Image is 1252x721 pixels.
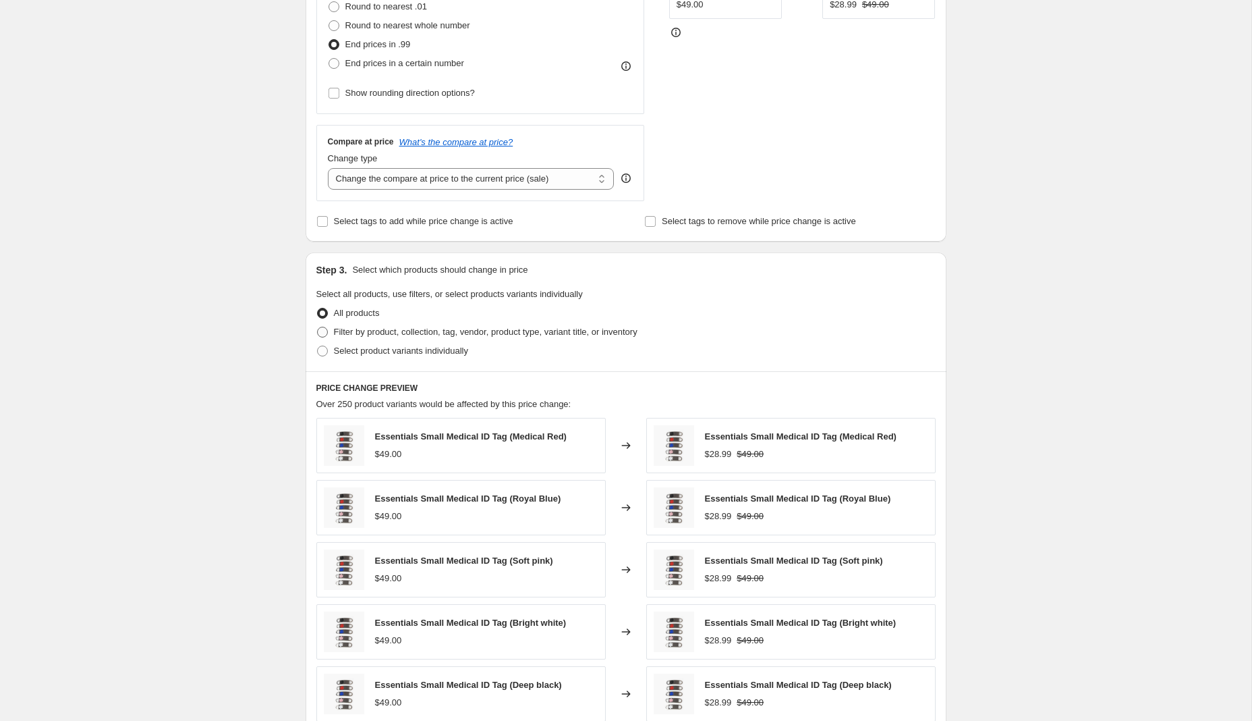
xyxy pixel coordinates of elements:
div: $28.99 [705,572,732,585]
img: My-Identity-Essentials-Small-range_80x.png [654,550,694,590]
h6: PRICE CHANGE PREVIEW [316,383,936,394]
img: My-Identity-Essentials-Small-range_80x.png [324,425,364,466]
h3: Compare at price [328,136,394,147]
span: Essentials Small Medical ID Tag (Royal Blue) [375,493,561,504]
span: All products [334,308,380,318]
strike: $49.00 [737,448,764,461]
span: Select tags to remove while price change is active [662,216,856,226]
div: $49.00 [375,696,402,710]
img: My-Identity-Essentials-Small-range_80x.png [324,550,364,590]
span: Show rounding direction options? [345,88,475,98]
span: Essentials Small Medical ID Tag (Deep black) [375,680,562,690]
strike: $49.00 [737,510,764,523]
span: Essentials Small Medical ID Tag (Bright white) [375,618,567,628]
span: Round to nearest whole number [345,20,470,30]
span: Change type [328,153,378,163]
div: help [619,171,633,185]
span: Over 250 product variants would be affected by this price change: [316,399,571,409]
div: $28.99 [705,696,732,710]
div: $49.00 [375,448,402,461]
span: Essentials Small Medical ID Tag (Royal Blue) [705,493,891,504]
span: End prices in a certain number [345,58,464,68]
span: Essentials Small Medical ID Tag (Bright white) [705,618,897,628]
span: Select all products, use filters, or select products variants individually [316,289,583,299]
img: My-Identity-Essentials-Small-range_80x.png [324,674,364,714]
span: Filter by product, collection, tag, vendor, product type, variant title, or inventory [334,327,637,337]
img: My-Identity-Essentials-Small-range_80x.png [324,487,364,528]
span: Select tags to add while price change is active [334,216,513,226]
div: $28.99 [705,510,732,523]
span: Select product variants individually [334,346,468,356]
button: What's the compare at price? [399,137,513,147]
span: Essentials Small Medical ID Tag (Medical Red) [375,431,567,442]
strike: $49.00 [737,634,764,647]
h2: Step 3. [316,263,347,277]
div: $49.00 [375,634,402,647]
span: Essentials Small Medical ID Tag (Medical Red) [705,431,897,442]
img: My-Identity-Essentials-Small-range_80x.png [654,425,694,466]
div: $49.00 [375,572,402,585]
span: Essentials Small Medical ID Tag (Soft pink) [705,556,883,566]
span: End prices in .99 [345,39,411,49]
img: My-Identity-Essentials-Small-range_80x.png [654,612,694,652]
img: My-Identity-Essentials-Small-range_80x.png [654,674,694,714]
img: My-Identity-Essentials-Small-range_80x.png [654,487,694,528]
img: My-Identity-Essentials-Small-range_80x.png [324,612,364,652]
div: $28.99 [705,448,732,461]
div: $28.99 [705,634,732,647]
span: Round to nearest .01 [345,1,427,11]
span: Essentials Small Medical ID Tag (Soft pink) [375,556,553,566]
strike: $49.00 [737,572,764,585]
span: Essentials Small Medical ID Tag (Deep black) [705,680,892,690]
strike: $49.00 [737,696,764,710]
div: $49.00 [375,510,402,523]
p: Select which products should change in price [352,263,528,277]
